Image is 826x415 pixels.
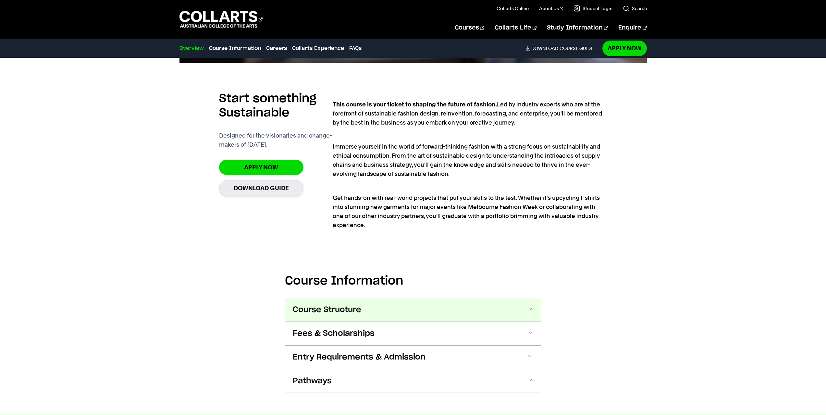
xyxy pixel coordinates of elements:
a: Collarts Experience [292,44,344,52]
a: Apply Now [219,160,303,175]
a: About Us [539,5,563,12]
a: Enquire [618,17,647,39]
span: Download [531,45,558,51]
a: Overview [179,44,204,52]
h2: Course Information [285,274,541,288]
a: Student Login [573,5,612,12]
div: Go to homepage [179,10,263,29]
p: Get hands-on with real-world projects that put your skills to the test. Whether it's upcycling t-... [333,184,607,230]
span: Course Structure [293,305,361,315]
a: Search [623,5,647,12]
button: Fees & Scholarships [285,322,541,345]
strong: This course is your ticket to shaping the future of fashion. [333,101,497,108]
p: Led by industry experts who are at the forefront of sustainable fashion design, reinvention, fore... [333,100,607,127]
a: DownloadCourse Guide [525,45,598,51]
a: Careers [266,44,287,52]
a: Study Information [547,17,608,39]
button: Pathways [285,369,541,393]
a: Apply Now [602,41,647,56]
p: Immerse yourself in the world of forward-thinking fashion with a strong focus on sustainability a... [333,133,607,178]
span: Entry Requirements & Admission [293,352,425,362]
span: Pathways [293,376,332,386]
span: Fees & Scholarships [293,328,375,339]
a: Course Information [209,44,261,52]
h2: Start something Sustainable [219,92,333,120]
a: Courses [455,17,484,39]
a: Download Guide [219,180,303,196]
a: Collarts Life [495,17,536,39]
a: FAQs [349,44,362,52]
button: Course Structure [285,298,541,322]
a: Collarts Online [497,5,529,12]
p: Designed for the visionaries and change-makers of [DATE]. [219,131,333,149]
button: Entry Requirements & Admission [285,346,541,369]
